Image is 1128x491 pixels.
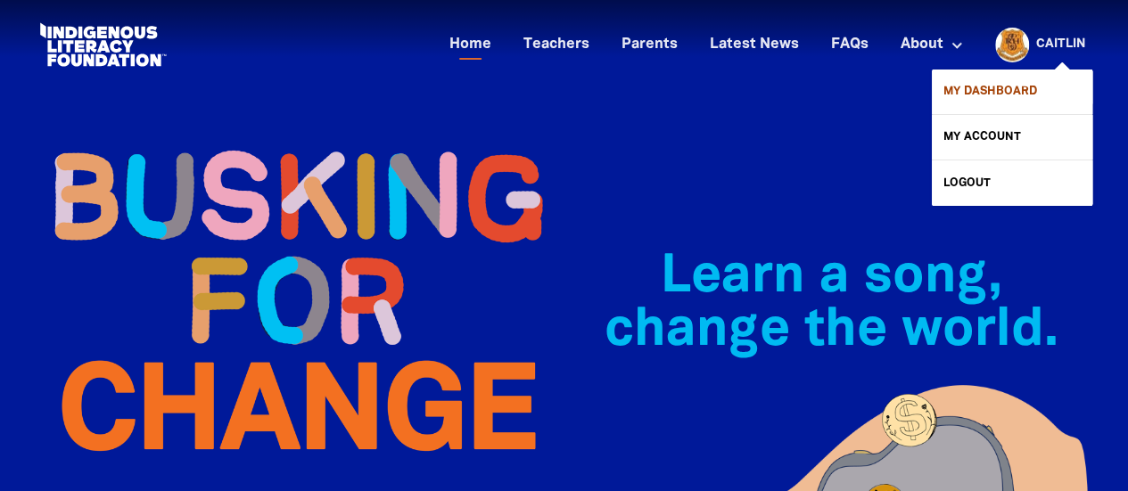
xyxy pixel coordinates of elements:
a: About [890,30,974,60]
a: Caitlin [1036,38,1085,51]
a: FAQs [820,30,879,60]
span: Learn a song, change the world. [605,253,1058,356]
a: My Dashboard [932,70,1092,114]
a: Logout [932,160,1092,205]
a: Teachers [513,30,600,60]
a: Latest News [699,30,810,60]
a: Home [439,30,502,60]
a: Parents [611,30,688,60]
a: My Account [932,115,1092,160]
